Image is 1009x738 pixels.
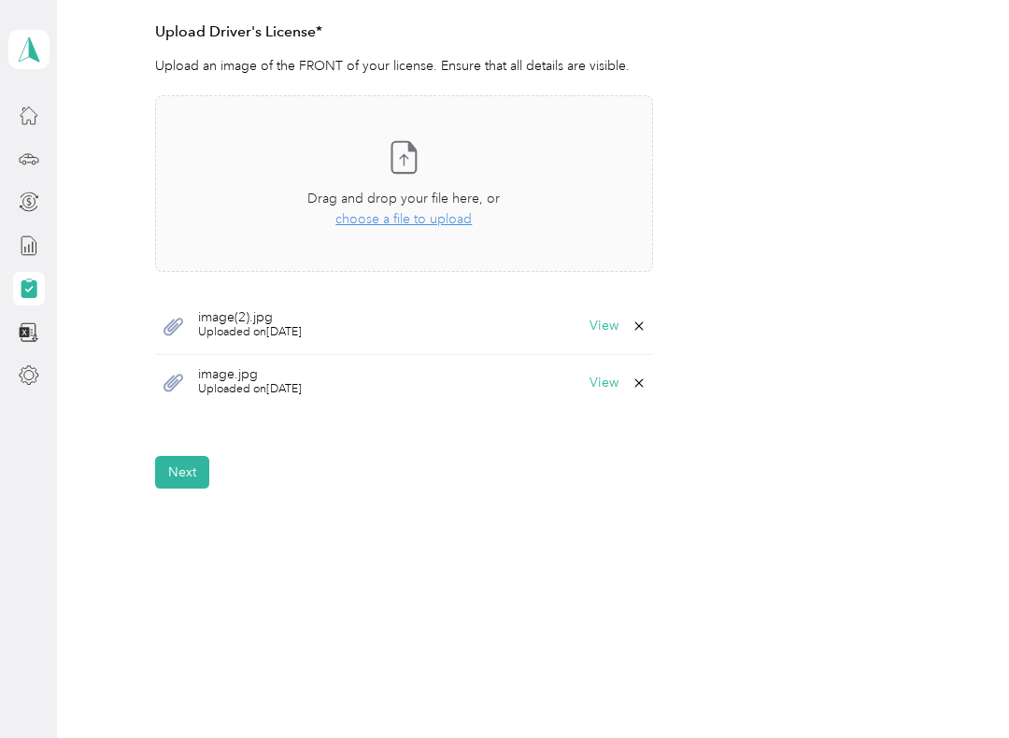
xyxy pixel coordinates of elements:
[155,21,653,44] h3: Upload Driver's License*
[198,324,302,341] span: Uploaded on [DATE]
[156,96,652,271] span: Drag and drop your file here, orchoose a file to upload
[155,56,653,76] p: Upload an image of the FRONT of your license. Ensure that all details are visible.
[590,319,618,333] button: View
[904,633,1009,738] iframe: Everlance-gr Chat Button Frame
[198,311,302,324] span: image(2).jpg
[155,456,209,489] button: Next
[335,211,472,227] span: choose a file to upload
[307,191,500,206] span: Drag and drop your file here, or
[198,368,302,381] span: image.jpg
[198,381,302,398] span: Uploaded on [DATE]
[590,376,618,390] button: View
